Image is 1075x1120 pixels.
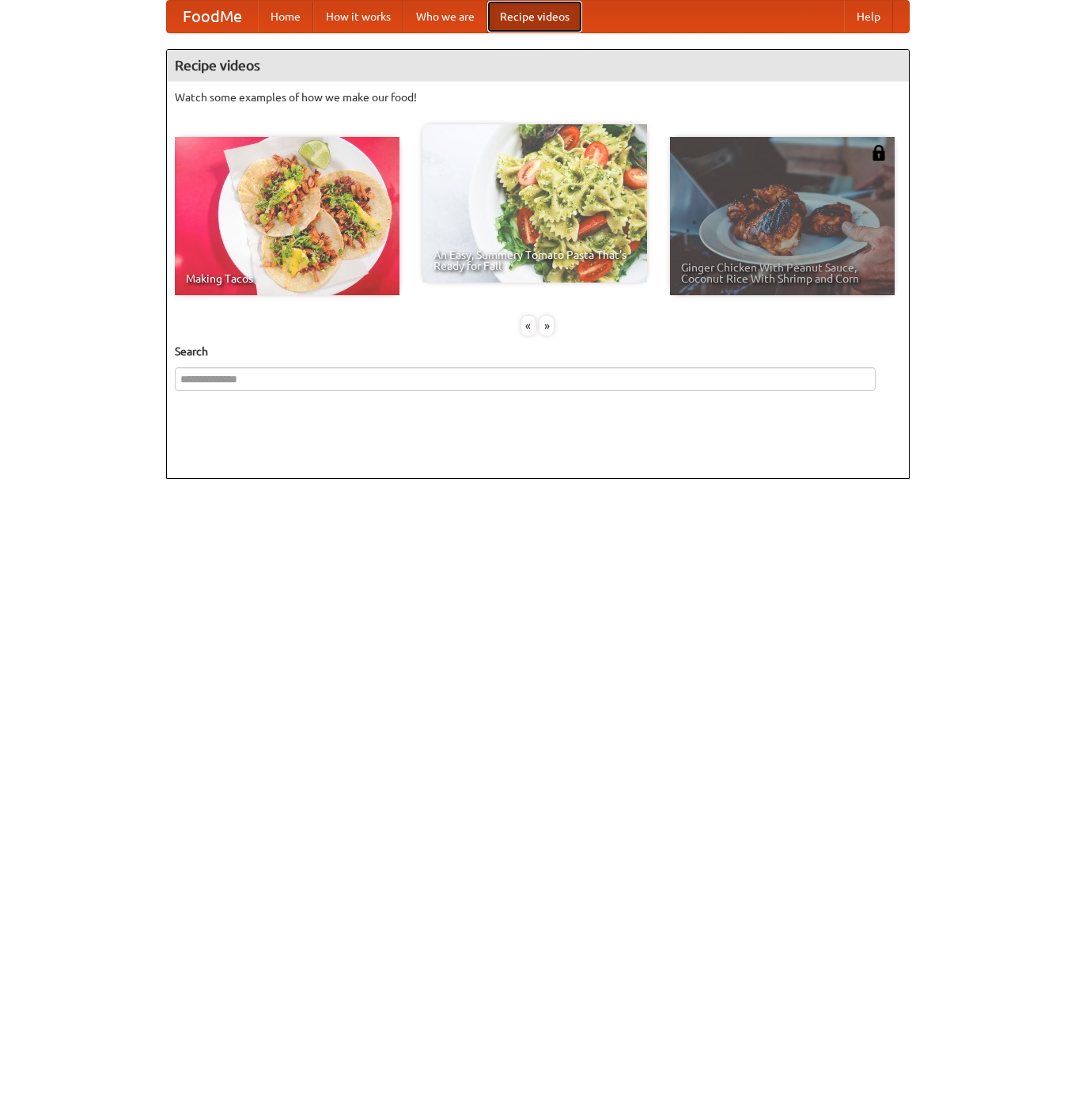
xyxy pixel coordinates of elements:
span: Making Tacos [186,273,388,284]
a: Recipe videos [487,1,582,32]
span: An Easy, Summery Tomato Pasta That's Ready for Fall [433,249,636,271]
a: How it works [313,1,403,32]
p: Watch some examples of how we make our food! [175,89,901,105]
h4: Recipe videos [167,50,909,82]
a: Help [844,1,893,32]
a: Making Tacos [175,137,399,295]
a: Home [258,1,313,32]
img: 483408.png [871,145,887,161]
a: FoodMe [167,1,258,32]
div: » [539,316,554,336]
div: « [521,316,536,336]
a: Who we are [403,1,487,32]
h5: Search [175,344,901,359]
a: An Easy, Summery Tomato Pasta That's Ready for Fall [422,124,647,283]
